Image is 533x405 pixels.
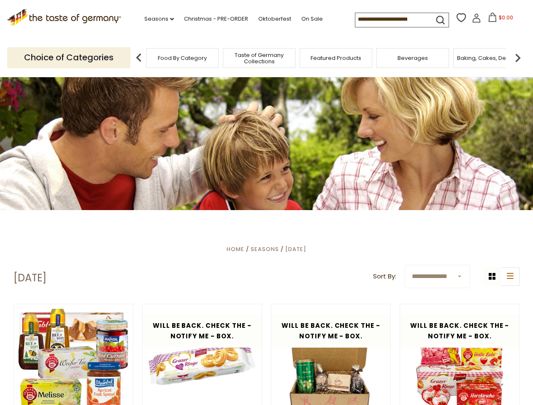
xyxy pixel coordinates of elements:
button: $0.00 [483,13,519,25]
a: Taste of Germany Collections [225,52,293,65]
h1: [DATE] [14,272,46,284]
a: Beverages [398,55,428,61]
a: Featured Products [311,55,361,61]
a: Oktoberfest [258,14,291,24]
p: Choice of Categories [7,47,130,68]
a: Christmas - PRE-ORDER [184,14,248,24]
a: Seasons [144,14,174,24]
img: next arrow [509,49,526,66]
a: On Sale [301,14,323,24]
label: Sort By: [373,271,396,282]
a: [DATE] [285,245,306,253]
img: previous arrow [130,49,147,66]
a: Food By Category [158,55,207,61]
a: Baking, Cakes, Desserts [457,55,522,61]
a: Seasons [251,245,279,253]
a: Home [227,245,244,253]
span: $0.00 [499,14,513,21]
